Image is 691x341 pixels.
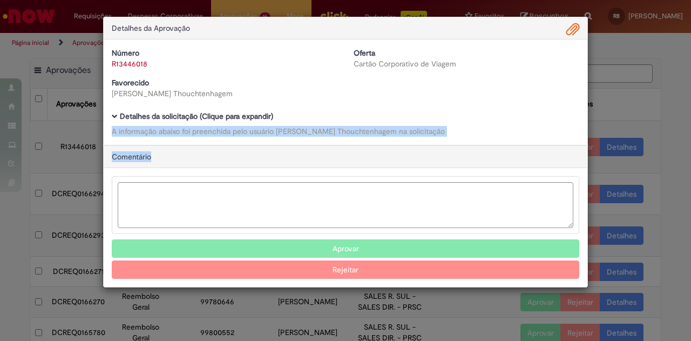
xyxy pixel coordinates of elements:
[112,59,147,69] a: R13446018
[112,112,579,121] h5: Detalhes da solicitação (Clique para expandir)
[354,48,375,58] b: Oferta
[120,111,273,121] b: Detalhes da solicitação (Clique para expandir)
[354,58,579,69] div: Cartão Corporativo de Viagem
[112,48,139,58] b: Número
[112,260,579,279] button: Rejeitar
[112,78,149,88] b: Favorecido
[112,152,151,162] span: Comentário
[112,239,579,258] button: Aprovar
[112,23,190,33] span: Detalhes da Aprovação
[112,126,579,137] div: A informação abaixo foi preenchida pelo usuário [PERSON_NAME] Thouchtenhagem na solicitação
[112,88,337,99] div: [PERSON_NAME] Thouchtenhagem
